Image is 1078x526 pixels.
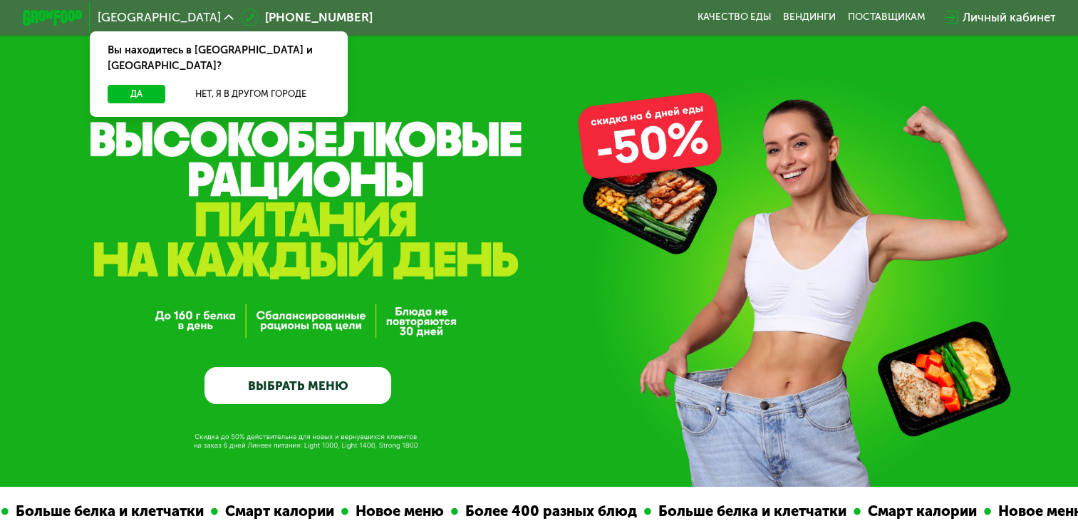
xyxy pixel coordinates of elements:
div: Личный кабинет [962,9,1055,26]
div: Больше белка и клетчатки [4,500,206,522]
a: Качество еды [697,11,771,24]
div: Вы находитесь в [GEOGRAPHIC_DATA] и [GEOGRAPHIC_DATA]? [90,31,347,86]
button: Нет, я в другом городе [172,85,330,103]
div: Более 400 разных блюд [453,500,639,522]
button: Да [108,85,165,103]
div: Смарт калории [213,500,336,522]
div: Новое меню [343,500,446,522]
span: [GEOGRAPHIC_DATA] [98,11,221,24]
div: Больше белка и клетчатки [646,500,849,522]
a: [PHONE_NUMBER] [241,9,373,26]
div: Смарт калории [856,500,979,522]
div: поставщикам [848,11,926,24]
a: ВЫБРАТЬ МЕНЮ [204,367,391,405]
a: Вендинги [783,11,836,24]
